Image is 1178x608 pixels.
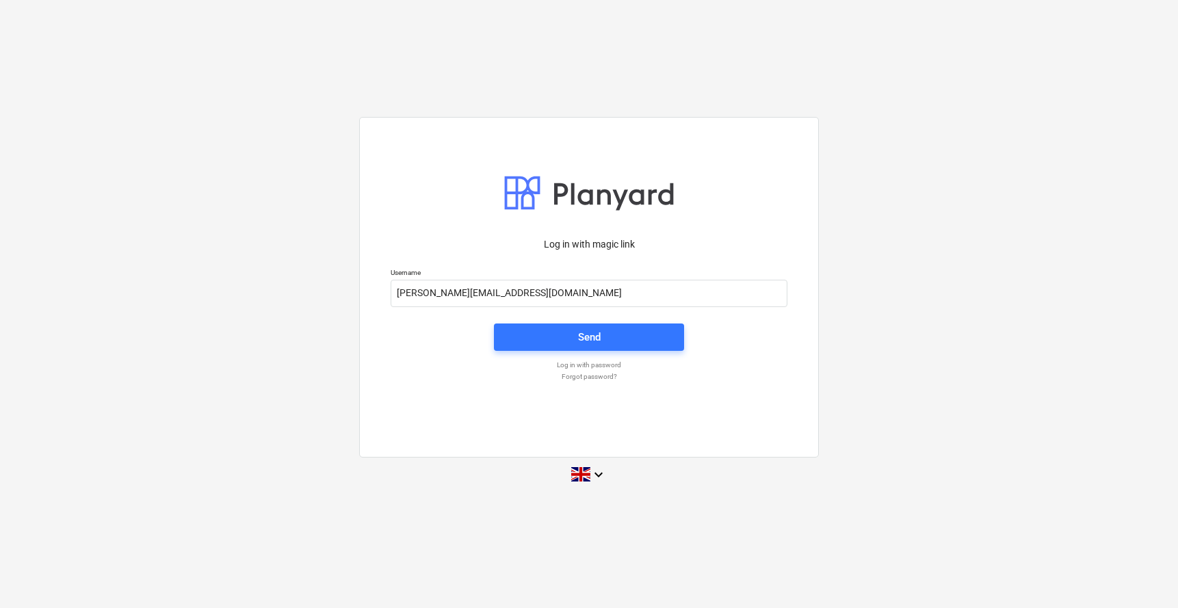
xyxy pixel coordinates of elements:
iframe: Chat Widget [1110,542,1178,608]
p: Username [391,268,787,280]
div: Send [578,328,601,346]
a: Forgot password? [384,372,794,381]
button: Send [494,323,684,351]
p: Log in with magic link [391,237,787,252]
i: keyboard_arrow_down [590,466,607,483]
a: Log in with password [384,360,794,369]
input: Username [391,280,787,307]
